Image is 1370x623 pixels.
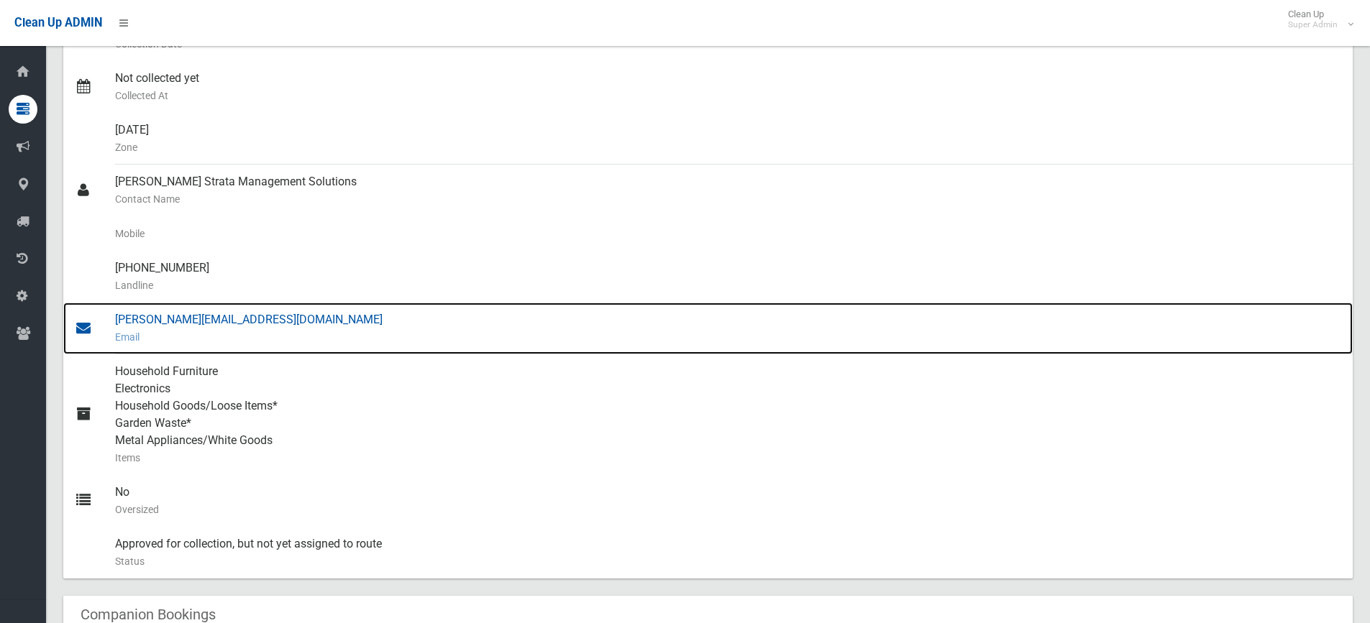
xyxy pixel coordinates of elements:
[63,303,1353,354] a: [PERSON_NAME][EMAIL_ADDRESS][DOMAIN_NAME]Email
[115,165,1341,216] div: [PERSON_NAME] Strata Management Solutions
[115,303,1341,354] div: [PERSON_NAME][EMAIL_ADDRESS][DOMAIN_NAME]
[115,277,1341,294] small: Landline
[115,553,1341,570] small: Status
[115,225,1341,242] small: Mobile
[115,527,1341,578] div: Approved for collection, but not yet assigned to route
[115,139,1341,156] small: Zone
[115,354,1341,475] div: Household Furniture Electronics Household Goods/Loose Items* Garden Waste* Metal Appliances/White...
[14,16,102,29] span: Clean Up ADMIN
[115,501,1341,518] small: Oversized
[115,61,1341,113] div: Not collected yet
[115,449,1341,466] small: Items
[115,190,1341,208] small: Contact Name
[115,113,1341,165] div: [DATE]
[1281,9,1352,30] span: Clean Up
[1288,19,1338,30] small: Super Admin
[115,87,1341,104] small: Collected At
[115,328,1341,346] small: Email
[115,475,1341,527] div: No
[115,251,1341,303] div: [PHONE_NUMBER]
